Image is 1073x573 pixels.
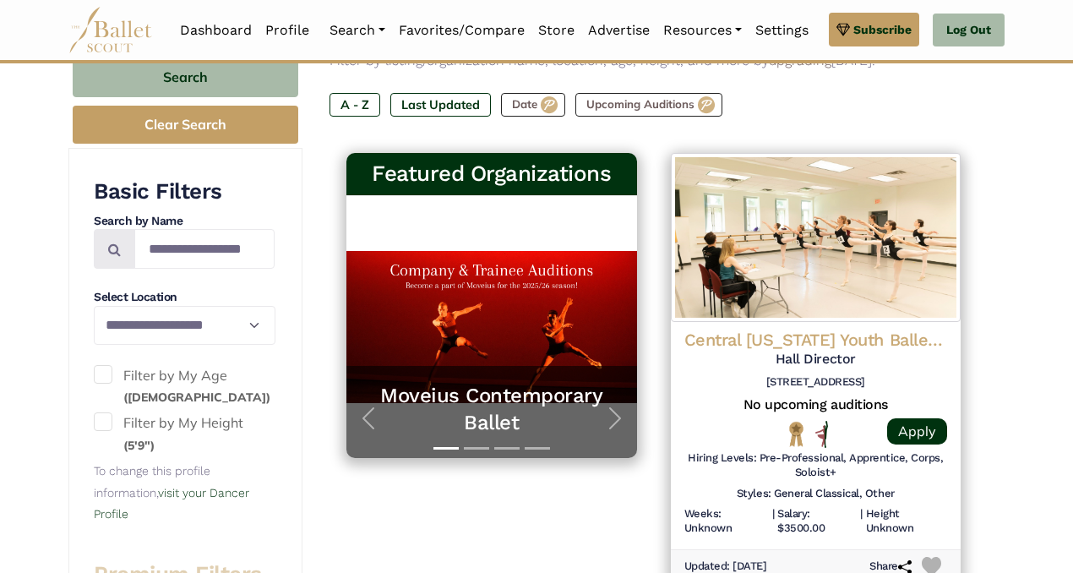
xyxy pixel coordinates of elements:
[73,106,298,144] button: Clear Search
[323,13,392,48] a: Search
[94,486,249,521] a: visit your Dancer Profile
[464,439,489,458] button: Slide 2
[390,93,491,117] label: Last Updated
[123,438,155,453] small: (5'9")
[360,160,624,188] h3: Featured Organizations
[866,507,947,536] h6: Height Unknown
[501,93,565,117] label: Date
[134,229,275,269] input: Search by names...
[853,20,912,39] span: Subscribe
[684,396,948,414] h5: No upcoming auditions
[737,487,895,501] h6: Styles: General Classical, Other
[94,289,275,306] h4: Select Location
[684,351,948,368] h5: Hall Director
[786,421,807,447] img: National
[433,439,459,458] button: Slide 1
[94,365,275,408] label: Filter by My Age
[525,439,550,458] button: Slide 4
[777,507,857,536] h6: Salary: $3500.00
[575,93,722,117] label: Upcoming Auditions
[684,329,948,351] h4: Central [US_STATE] Youth Ballet (CPYB)
[933,14,1005,47] a: Log Out
[94,213,275,230] h4: Search by Name
[581,13,656,48] a: Advertise
[123,390,270,405] small: ([DEMOGRAPHIC_DATA])
[656,13,749,48] a: Resources
[684,507,769,536] h6: Weeks: Unknown
[73,57,298,97] button: Search
[94,412,275,456] label: Filter by My Height
[330,93,380,117] label: A - Z
[173,13,259,48] a: Dashboard
[684,451,948,480] h6: Hiring Levels: Pre-Professional, Apprentice, Corps, Soloist+
[887,418,947,445] a: Apply
[531,13,581,48] a: Store
[836,20,850,39] img: gem.svg
[94,464,249,521] small: To change this profile information,
[772,507,775,536] h6: |
[494,439,520,458] button: Slide 3
[671,153,961,322] img: Logo
[860,507,863,536] h6: |
[684,375,948,390] h6: [STREET_ADDRESS]
[94,177,275,206] h3: Basic Filters
[363,383,620,435] a: Moveius Contemporary Ballet
[815,421,828,448] img: All
[392,13,531,48] a: Favorites/Compare
[749,13,815,48] a: Settings
[259,13,316,48] a: Profile
[829,13,919,46] a: Subscribe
